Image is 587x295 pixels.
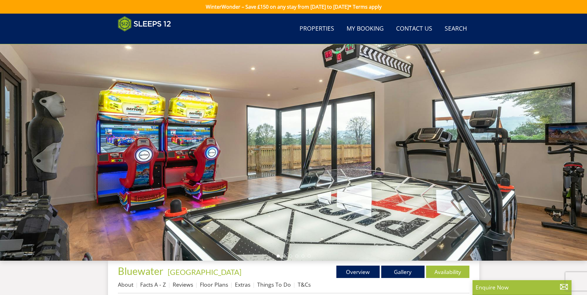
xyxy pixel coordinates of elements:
[394,22,435,36] a: Contact Us
[381,266,425,278] a: Gallery
[118,16,171,32] img: Sleeps 12
[168,267,241,276] a: [GEOGRAPHIC_DATA]
[115,35,180,41] iframe: Customer reviews powered by Trustpilot
[426,266,469,278] a: Availability
[336,266,380,278] a: Overview
[165,267,241,276] span: -
[297,22,337,36] a: Properties
[118,281,133,288] a: About
[200,281,228,288] a: Floor Plans
[235,281,250,288] a: Extras
[298,281,311,288] a: T&Cs
[257,281,291,288] a: Things To Do
[476,283,568,291] p: Enquire Now
[118,265,165,277] a: Bluewater
[173,281,193,288] a: Reviews
[140,281,166,288] a: Facts A - Z
[118,265,163,277] span: Bluewater
[442,22,469,36] a: Search
[344,22,386,36] a: My Booking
